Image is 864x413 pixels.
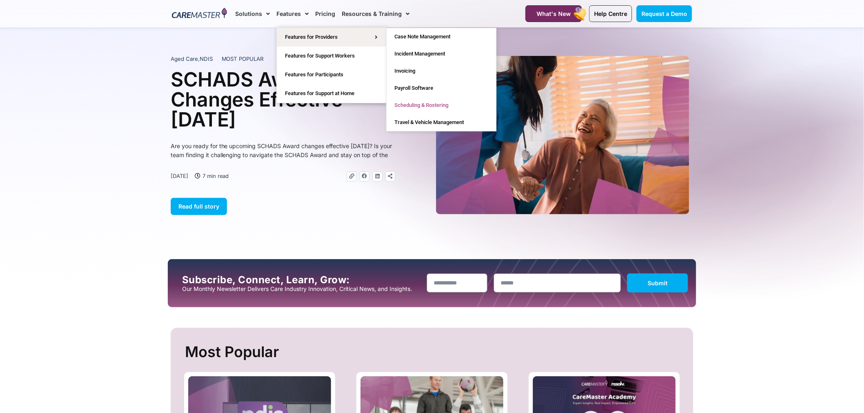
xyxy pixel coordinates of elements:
[277,84,386,103] a: Features for Support at Home
[387,97,496,114] a: Scheduling & Rostering
[436,56,689,214] img: A heartwarming moment where a support worker in a blue uniform, with a stethoscope draped over he...
[185,340,681,364] h2: Most Popular
[387,28,496,45] a: Case Note Management
[171,56,198,62] span: Aged Care
[222,55,264,63] span: MOST POPULAR
[589,5,632,22] a: Help Centre
[387,80,496,97] a: Payroll Software
[277,65,386,84] a: Features for Participants
[594,10,627,17] span: Help Centre
[526,5,582,22] a: What's New
[200,171,229,180] span: 7 min read
[200,56,213,62] span: NDIS
[171,69,395,129] h1: SCHADS Award Changes Effective [DATE]
[171,56,213,62] span: ,
[387,62,496,80] a: Invoicing
[171,142,395,160] p: Are you ready for the upcoming SCHADS Award changes effective [DATE]? Is your team finding it cha...
[387,45,496,62] a: Incident Management
[627,273,688,293] button: Submit
[277,47,386,65] a: Features for Support Workers
[387,114,496,131] a: Travel & Vehicle Management
[386,28,497,131] ul: Features for Providers
[277,28,386,47] a: Features for Providers
[276,27,387,103] ul: Features
[537,10,571,17] span: What's New
[182,274,421,286] h2: Subscribe, Connect, Learn, Grow:
[182,286,421,292] p: Our Monthly Newsletter Delivers Care Industry Innovation, Critical News, and Insights.
[178,203,219,210] span: Read full story
[171,173,188,179] time: [DATE]
[427,273,688,297] form: New Form
[648,280,668,286] span: Submit
[171,198,227,215] a: Read full story
[637,5,692,22] a: Request a Demo
[172,8,227,20] img: CareMaster Logo
[641,10,687,17] span: Request a Demo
